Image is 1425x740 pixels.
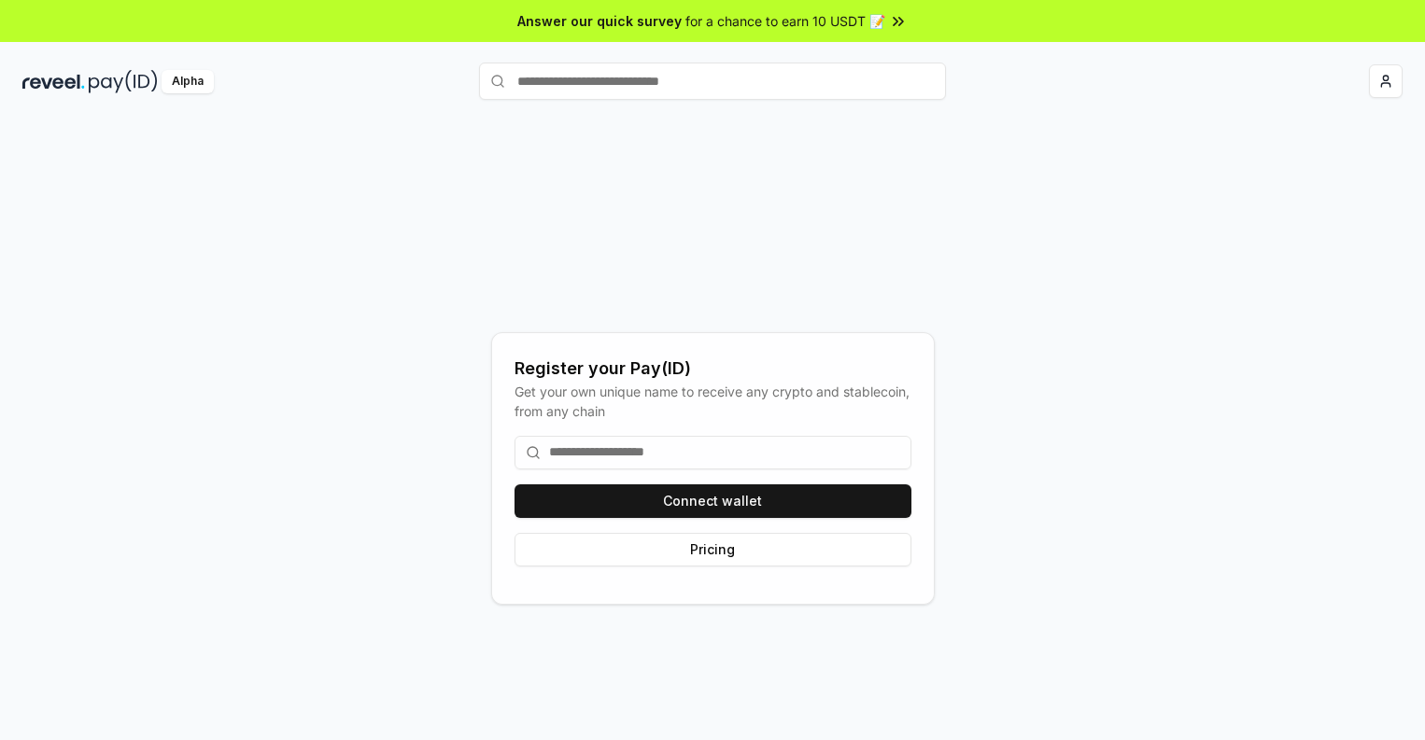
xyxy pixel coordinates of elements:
div: Get your own unique name to receive any crypto and stablecoin, from any chain [515,382,911,421]
button: Pricing [515,533,911,566]
button: Connect wallet [515,484,911,518]
img: pay_id [89,70,158,93]
img: reveel_dark [22,70,85,93]
span: Answer our quick survey [517,11,682,31]
span: for a chance to earn 10 USDT 📝 [685,11,885,31]
div: Register your Pay(ID) [515,356,911,382]
div: Alpha [162,70,214,93]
